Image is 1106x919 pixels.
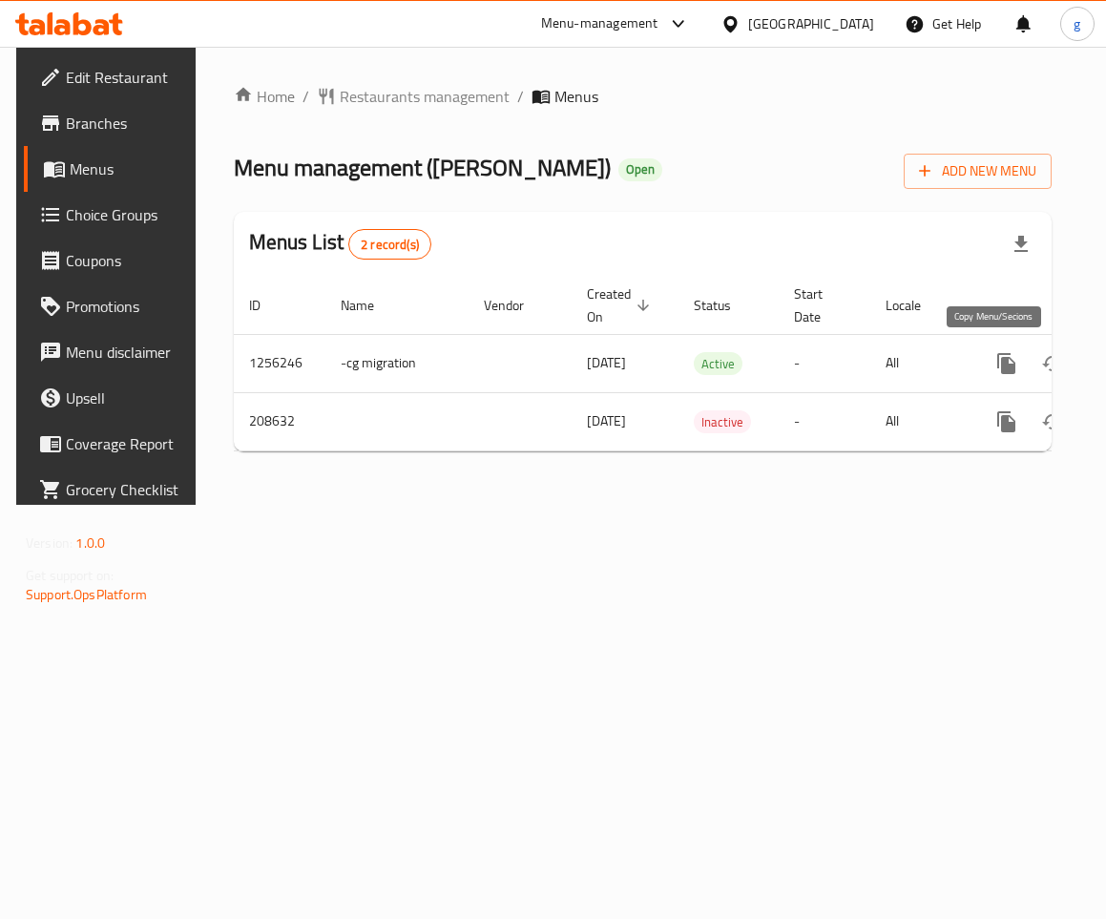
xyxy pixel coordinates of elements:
[24,421,201,467] a: Coverage Report
[325,334,469,392] td: -cg migration
[694,294,756,317] span: Status
[794,282,847,328] span: Start Date
[998,221,1044,267] div: Export file
[349,236,430,254] span: 2 record(s)
[70,157,186,180] span: Menus
[984,399,1030,445] button: more
[517,85,524,108] li: /
[587,408,626,433] span: [DATE]
[66,249,186,272] span: Coupons
[66,66,186,89] span: Edit Restaurant
[24,238,201,283] a: Coupons
[1074,13,1080,34] span: g
[24,54,201,100] a: Edit Restaurant
[75,531,105,555] span: 1.0.0
[24,283,201,329] a: Promotions
[234,85,1052,108] nav: breadcrumb
[26,582,147,607] a: Support.OpsPlatform
[554,85,598,108] span: Menus
[341,294,399,317] span: Name
[234,146,611,189] span: Menu management ( [PERSON_NAME] )
[748,13,874,34] div: [GEOGRAPHIC_DATA]
[234,334,325,392] td: 1256246
[618,158,662,181] div: Open
[26,563,114,588] span: Get support on:
[587,350,626,375] span: [DATE]
[234,392,325,450] td: 208632
[870,334,969,392] td: All
[694,411,751,433] span: Inactive
[348,229,431,260] div: Total records count
[24,375,201,421] a: Upsell
[66,478,186,501] span: Grocery Checklist
[1030,399,1075,445] button: Change Status
[984,341,1030,386] button: more
[779,392,870,450] td: -
[66,386,186,409] span: Upsell
[870,392,969,450] td: All
[317,85,510,108] a: Restaurants management
[694,352,742,375] div: Active
[694,353,742,375] span: Active
[24,192,201,238] a: Choice Groups
[66,203,186,226] span: Choice Groups
[919,159,1036,183] span: Add New Menu
[340,85,510,108] span: Restaurants management
[26,531,73,555] span: Version:
[484,294,549,317] span: Vendor
[24,467,201,512] a: Grocery Checklist
[24,329,201,375] a: Menu disclaimer
[587,282,656,328] span: Created On
[779,334,870,392] td: -
[24,146,201,192] a: Menus
[249,228,431,260] h2: Menus List
[66,295,186,318] span: Promotions
[249,294,285,317] span: ID
[66,432,186,455] span: Coverage Report
[904,154,1052,189] button: Add New Menu
[618,161,662,178] span: Open
[234,85,295,108] a: Home
[66,341,186,364] span: Menu disclaimer
[694,410,751,433] div: Inactive
[24,100,201,146] a: Branches
[541,12,658,35] div: Menu-management
[303,85,309,108] li: /
[1030,341,1075,386] button: Change Status
[66,112,186,135] span: Branches
[886,294,946,317] span: Locale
